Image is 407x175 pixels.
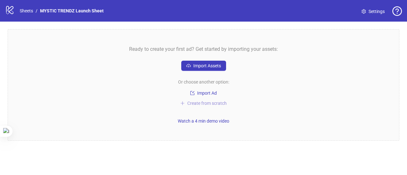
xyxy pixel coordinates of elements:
[356,6,390,17] a: Settings
[190,91,195,95] span: import
[175,117,232,125] button: Watch a 4 min demo video
[178,118,229,124] span: Watch a 4 min demo video
[362,9,366,14] span: setting
[129,45,278,53] span: Ready to create your first ad? Get started by importing your assets:
[18,7,34,14] a: Sheets
[369,8,385,15] span: Settings
[186,64,191,68] span: cloud-upload
[39,7,105,14] a: MYSTIC TRENDZ Launch Sheet
[197,91,217,96] span: Import Ad
[193,63,221,68] span: Import Assets
[36,7,38,14] li: /
[181,89,226,97] button: Import Ad
[392,6,402,16] span: question-circle
[187,101,227,106] span: Create from scratch
[178,78,229,85] span: Or choose another option:
[180,101,185,105] span: plus
[178,99,229,107] button: Create from scratch
[181,61,226,71] button: Import Assets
